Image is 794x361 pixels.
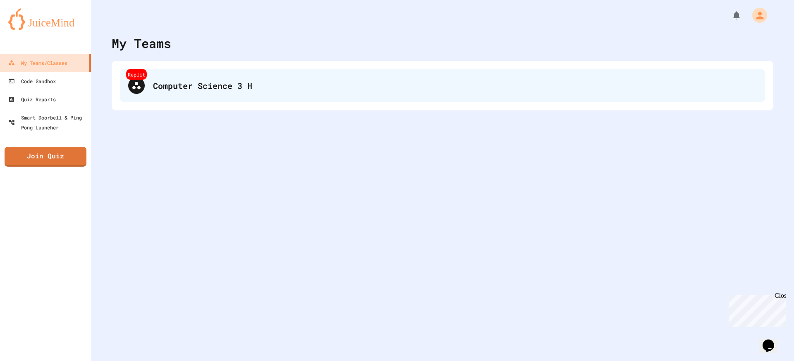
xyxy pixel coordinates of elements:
div: Chat with us now!Close [3,3,57,53]
div: Smart Doorbell & Ping Pong Launcher [8,112,88,132]
div: Code Sandbox [8,76,56,86]
div: Quiz Reports [8,94,56,104]
div: Computer Science 3 H [153,79,757,92]
div: My Account [744,6,769,25]
div: Replit [126,69,147,80]
div: ReplitComputer Science 3 H [120,69,765,102]
a: Join Quiz [5,147,86,167]
div: My Notifications [716,8,744,22]
div: My Teams/Classes [8,58,67,68]
iframe: chat widget [725,292,786,327]
img: logo-orange.svg [8,8,83,30]
iframe: chat widget [759,328,786,353]
div: My Teams [112,34,171,53]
